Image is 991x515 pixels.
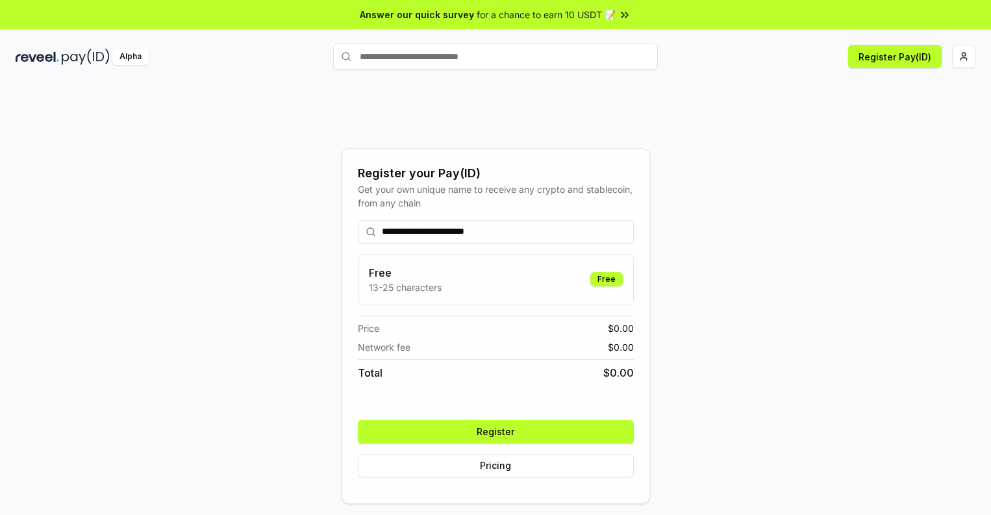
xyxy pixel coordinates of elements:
[360,8,474,21] span: Answer our quick survey
[358,340,410,354] span: Network fee
[603,365,634,381] span: $ 0.00
[358,182,634,210] div: Get your own unique name to receive any crypto and stablecoin, from any chain
[16,49,59,65] img: reveel_dark
[369,281,442,294] p: 13-25 characters
[358,365,383,381] span: Total
[369,265,442,281] h3: Free
[608,321,634,335] span: $ 0.00
[358,454,634,477] button: Pricing
[848,45,942,68] button: Register Pay(ID)
[608,340,634,354] span: $ 0.00
[358,420,634,444] button: Register
[112,49,149,65] div: Alpha
[477,8,616,21] span: for a chance to earn 10 USDT 📝
[590,272,623,286] div: Free
[358,164,634,182] div: Register your Pay(ID)
[358,321,379,335] span: Price
[62,49,110,65] img: pay_id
